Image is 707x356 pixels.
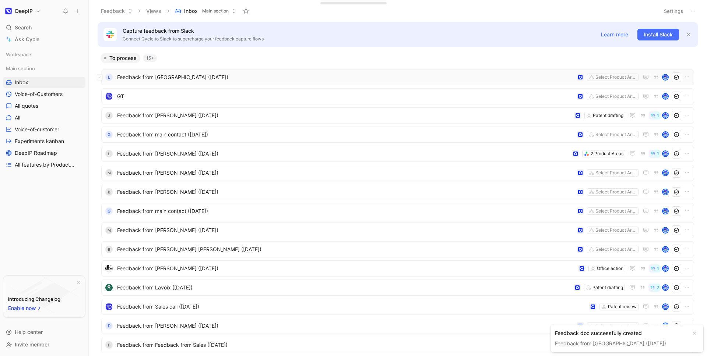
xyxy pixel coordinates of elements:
div: G [105,207,113,215]
a: Experiments kanban [3,136,85,147]
a: Inbox [3,77,85,88]
span: Experiments kanban [15,138,64,145]
span: DeepIP Roadmap [15,149,57,157]
span: Feedback from main contact ([DATE]) [117,207,574,216]
span: Enable now [8,304,37,313]
div: Search [3,22,85,33]
div: M [105,169,113,177]
span: Feedback from [GEOGRAPHIC_DATA] ([DATE]) [117,73,574,82]
button: Views [143,6,165,17]
a: GFeedback from main contact ([DATE])Select Product Areasavatar [101,203,694,219]
span: Search [15,23,32,32]
img: bg-BLZuj68n.svg [10,276,79,313]
span: Feedback from Lavoix ([DATE]) [117,283,571,292]
img: avatar [663,266,668,271]
span: Feedback from Sales call ([DATE]) [117,302,586,311]
img: avatar [663,247,668,252]
button: DeepIPDeepIP [3,6,42,16]
img: avatar [663,94,668,99]
div: Select Product Areas [595,207,637,215]
a: FFeedback from Feedback from Sales ([DATE])Select Product Areas1avatar [101,337,694,353]
span: Feedback from [PERSON_NAME] [PERSON_NAME] ([DATE]) [117,245,574,254]
button: Feedback [98,6,136,17]
div: J [105,112,113,119]
a: logoGTSelect Product Areasavatar [101,88,694,104]
span: Learn more [601,30,628,39]
div: Patent review [608,303,637,310]
a: PFeedback from [PERSON_NAME] ([DATE])Select Product Areasavatar [101,318,694,334]
button: To process [101,53,140,63]
div: Feedback doc successfully created [555,329,687,338]
a: Voice-of-Customers [3,89,85,100]
img: avatar [663,285,668,290]
img: avatar [663,304,668,309]
span: Install Slack [644,30,673,39]
a: Feedback from [GEOGRAPHIC_DATA] ([DATE]) [555,340,666,346]
span: Voice-of-customer [15,126,59,133]
div: 2 Product Areas [591,150,623,157]
span: To process [109,54,137,62]
span: Feedback from [PERSON_NAME] ([DATE]) [117,321,574,330]
a: BFeedback from [PERSON_NAME] [PERSON_NAME] ([DATE])Select Product Areasavatar [101,241,694,257]
span: All [15,114,20,121]
a: JFeedback from [PERSON_NAME] ([DATE])Patent drafting1avatar [101,107,694,124]
span: 1 [657,113,659,118]
span: Voice-of-Customers [15,90,63,98]
a: logoFeedback from [PERSON_NAME] ([DATE])Office action1avatar [101,260,694,277]
button: 1 [649,264,661,273]
span: Feedback from [PERSON_NAME] ([DATE]) [117,168,574,177]
span: All features by Product area [15,161,76,168]
button: 1 [649,150,661,158]
span: Inbox [15,79,28,86]
a: All [3,112,85,123]
div: Introducing Changelog [8,295,60,303]
a: All features by Product area [3,159,85,170]
img: logo [105,303,113,310]
div: Help center [3,327,85,338]
div: 15+ [143,54,157,62]
span: Feedback from main contact ([DATE]) [117,130,574,139]
p: Connect Cycle to Slack to supercharge your feedback capture flows [123,35,592,43]
div: Invite member [3,339,85,350]
div: B [105,188,113,196]
a: GFeedback from main contact ([DATE])Select Product Areasavatar [101,127,694,143]
a: LFeedback from [GEOGRAPHIC_DATA] ([DATE])Select Product Areasavatar [101,69,694,85]
img: avatar [663,113,668,118]
span: 2 [657,285,659,290]
span: Feedback from [PERSON_NAME] ([DATE]) [117,264,575,273]
a: BFeedback from [PERSON_NAME] ([DATE])Select Product Areasavatar [101,184,694,200]
a: logoFeedback from Lavoix ([DATE])Patent drafting2avatar [101,280,694,296]
button: Learn more [595,29,634,40]
button: Install Slack [637,29,679,40]
img: avatar [663,209,668,214]
span: Help center [15,329,43,335]
a: MFeedback from [PERSON_NAME] ([DATE])Select Product Areasavatar [101,165,694,181]
a: MFeedback from [PERSON_NAME] ([DATE])Select Product Areasavatar [101,222,694,238]
div: Select Product Areas [595,169,637,177]
button: Settings [661,6,686,16]
div: M [105,227,113,234]
div: Main section [3,63,85,74]
span: Feedback from Feedback from Sales ([DATE]) [117,341,571,349]
img: logo [105,284,113,291]
span: Main section [6,65,35,72]
button: 1 [649,111,661,120]
div: Select Product Areas [595,74,637,81]
div: Workspace [3,49,85,60]
div: G [105,131,113,138]
span: Inbox [184,7,198,15]
a: Ask Cycle [3,34,85,45]
button: Enable now [8,303,42,313]
a: Voice-of-customer [3,124,85,135]
div: Main sectionInboxVoice-of-CustomersAll quotesAllVoice-of-customerExperiments kanbanDeepIP Roadmap... [3,63,85,170]
div: Select Product Areas [595,246,637,253]
img: DeepIP [5,7,12,15]
span: Feedback from [PERSON_NAME] ([DATE]) [117,111,571,120]
a: logoFeedback from Sales call ([DATE])Patent reviewavatar [101,299,694,315]
img: avatar [663,228,668,233]
button: 2 [648,284,661,292]
button: InboxMain section [172,6,239,17]
div: Select Product Areas [595,131,637,138]
h1: DeepIP [15,8,33,14]
a: DeepIP Roadmap [3,147,85,159]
